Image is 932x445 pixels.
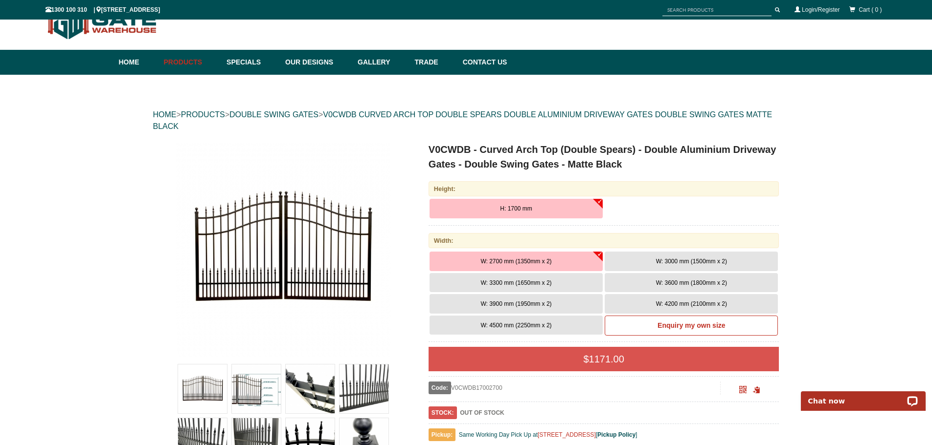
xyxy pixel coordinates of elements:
[45,6,160,13] span: 1300 100 310 | [STREET_ADDRESS]
[459,431,637,438] span: Same Working Day Pick Up at [ ]
[429,181,779,196] div: Height:
[597,431,636,438] a: Pickup Policy
[430,316,603,335] button: W: 4500 mm (2250mm x 2)
[605,316,778,336] a: Enquiry my own size
[802,6,840,13] a: Login/Register
[280,50,353,75] a: Our Designs
[739,387,747,394] a: Click to enlarge and scan to share.
[119,50,159,75] a: Home
[153,110,773,130] a: V0CWDB CURVED ARCH TOP DOUBLE SPEARS DOUBLE ALUMINIUM DRIVEWAY GATES DOUBLE SWING GATES MATTE BLACK
[181,110,225,119] a: PRODUCTS
[656,279,727,286] span: W: 3600 mm (1800mm x 2)
[460,409,504,416] b: OUT OF STOCK
[662,4,772,16] input: SEARCH PRODUCTS
[480,279,551,286] span: W: 3300 mm (1650mm x 2)
[176,142,391,357] img: V0CWDB - Curved Arch Top (Double Spears) - Double Aluminium Driveway Gates - Double Swing Gates -...
[429,381,451,394] span: Code:
[656,258,727,265] span: W: 3000 mm (1500mm x 2)
[430,273,603,293] button: W: 3300 mm (1650mm x 2)
[658,321,725,329] b: Enquiry my own size
[153,99,779,142] div: > > >
[286,364,335,413] img: V0CWDB - Curved Arch Top (Double Spears) - Double Aluminium Driveway Gates - Double Swing Gates -...
[429,142,779,171] h1: V0CWDB - Curved Arch Top (Double Spears) - Double Aluminium Driveway Gates - Double Swing Gates -...
[480,322,551,329] span: W: 4500 mm (2250mm x 2)
[429,381,721,394] div: V0CWDB17002700
[795,380,932,411] iframe: LiveChat chat widget
[353,50,409,75] a: Gallery
[430,294,603,314] button: W: 3900 mm (1950mm x 2)
[605,273,778,293] button: W: 3600 mm (1800mm x 2)
[458,50,507,75] a: Contact Us
[429,233,779,248] div: Width:
[429,428,455,441] span: Pickup:
[480,258,551,265] span: W: 2700 mm (1350mm x 2)
[430,199,603,218] button: H: 1700 mm
[605,252,778,271] button: W: 3000 mm (1500mm x 2)
[589,354,624,364] span: 1171.00
[178,364,227,413] img: V0CWDB - Curved Arch Top (Double Spears) - Double Aluminium Driveway Gates - Double Swing Gates -...
[430,252,603,271] button: W: 2700 mm (1350mm x 2)
[859,6,882,13] span: Cart ( 0 )
[340,364,388,413] img: V0CWDB - Curved Arch Top (Double Spears) - Double Aluminium Driveway Gates - Double Swing Gates -...
[500,205,532,212] span: H: 1700 mm
[656,300,727,307] span: W: 4200 mm (2100mm x 2)
[429,406,457,419] span: STOCK:
[480,300,551,307] span: W: 3900 mm (1950mm x 2)
[429,347,779,371] div: $
[153,110,177,119] a: HOME
[229,110,318,119] a: DOUBLE SWING GATES
[232,364,281,413] img: V0CWDB - Curved Arch Top (Double Spears) - Double Aluminium Driveway Gates - Double Swing Gates -...
[538,431,596,438] a: [STREET_ADDRESS]
[753,386,760,394] span: Click to copy the URL
[222,50,280,75] a: Specials
[409,50,457,75] a: Trade
[605,294,778,314] button: W: 4200 mm (2100mm x 2)
[154,142,413,357] a: V0CWDB - Curved Arch Top (Double Spears) - Double Aluminium Driveway Gates - Double Swing Gates -...
[159,50,222,75] a: Products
